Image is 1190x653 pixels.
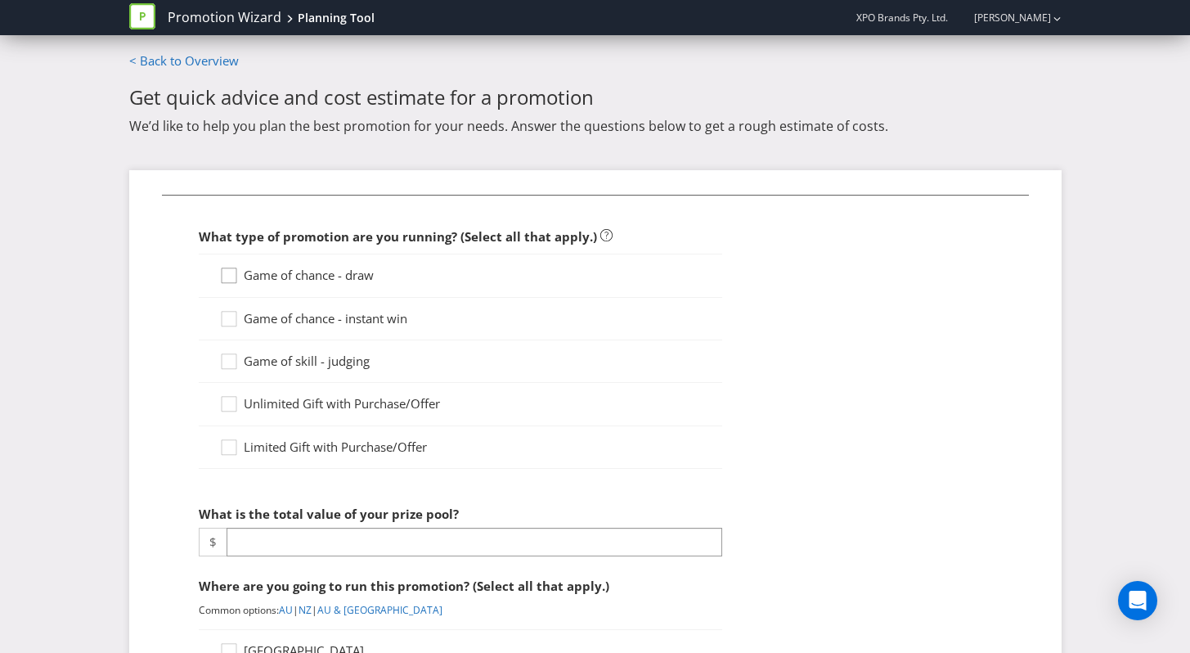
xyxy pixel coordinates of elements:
span: Limited Gift with Purchase/Offer [244,439,427,455]
span: What type of promotion are you running? (Select all that apply.) [199,228,597,245]
div: Open Intercom Messenger [1118,581,1157,620]
span: Game of skill - judging [244,353,370,369]
div: Planning Tool [298,10,375,26]
span: | [312,603,317,617]
span: Common options: [199,603,279,617]
p: We’d like to help you plan the best promotion for your needs. Answer the questions below to get a... [129,117,1062,135]
h2: Get quick advice and cost estimate for a promotion [129,87,1062,108]
a: < Back to Overview [129,52,239,69]
span: Game of chance - instant win [244,310,407,326]
span: $ [199,528,227,556]
a: AU [279,603,293,617]
span: XPO Brands Pty. Ltd. [856,11,948,25]
span: | [293,603,299,617]
span: Game of chance - draw [244,267,374,283]
div: Where are you going to run this promotion? (Select all that apply.) [199,570,722,603]
a: [PERSON_NAME] [958,11,1051,25]
span: Unlimited Gift with Purchase/Offer [244,395,440,412]
a: Promotion Wizard [168,8,281,27]
a: AU & [GEOGRAPHIC_DATA] [317,603,442,617]
a: NZ [299,603,312,617]
span: What is the total value of your prize pool? [199,506,459,522]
